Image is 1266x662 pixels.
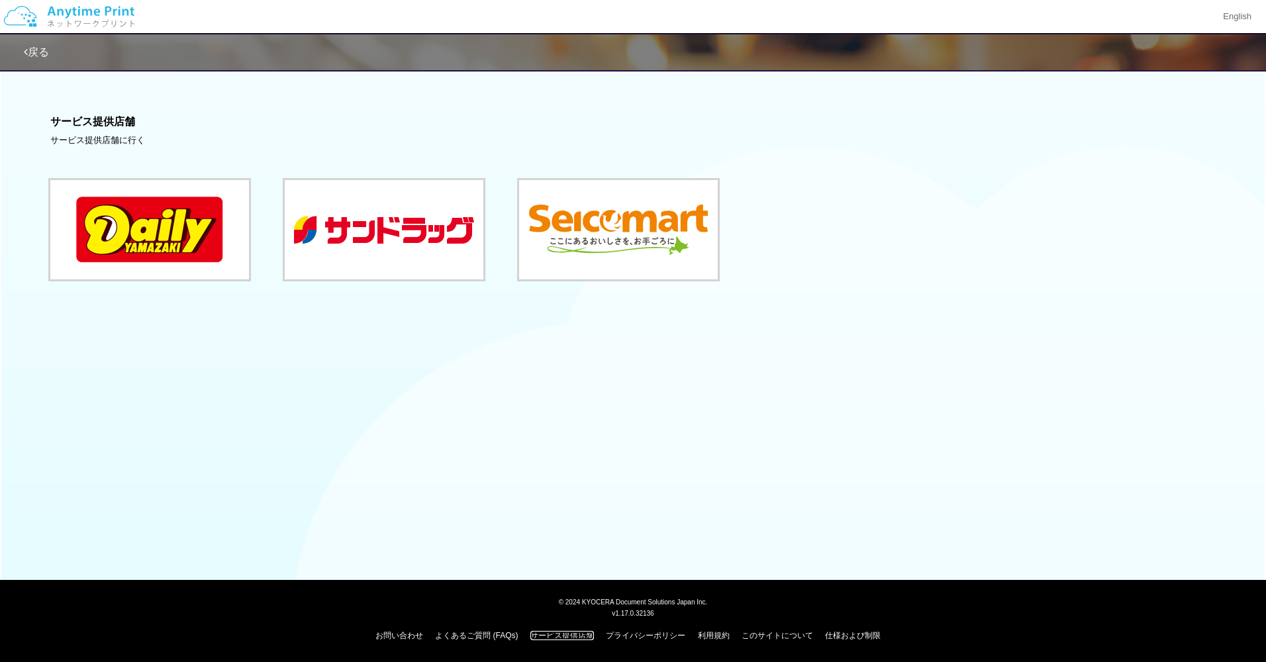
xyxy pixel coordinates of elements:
[530,631,594,640] a: サービス提供店舗
[698,631,730,640] a: 利用規約
[742,631,813,640] a: このサイトについて
[435,631,518,640] a: よくあるご質問 (FAQs)
[24,46,49,58] a: 戻る
[50,134,1215,147] div: サービス提供店舗に行く
[612,609,654,617] span: v1.17.0.32136
[559,597,708,606] span: © 2024 KYOCERA Document Solutions Japan Inc.
[825,631,881,640] a: 仕様および制限
[50,116,1215,128] h3: サービス提供店舗
[375,631,423,640] a: お問い合わせ
[606,631,685,640] a: プライバシーポリシー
